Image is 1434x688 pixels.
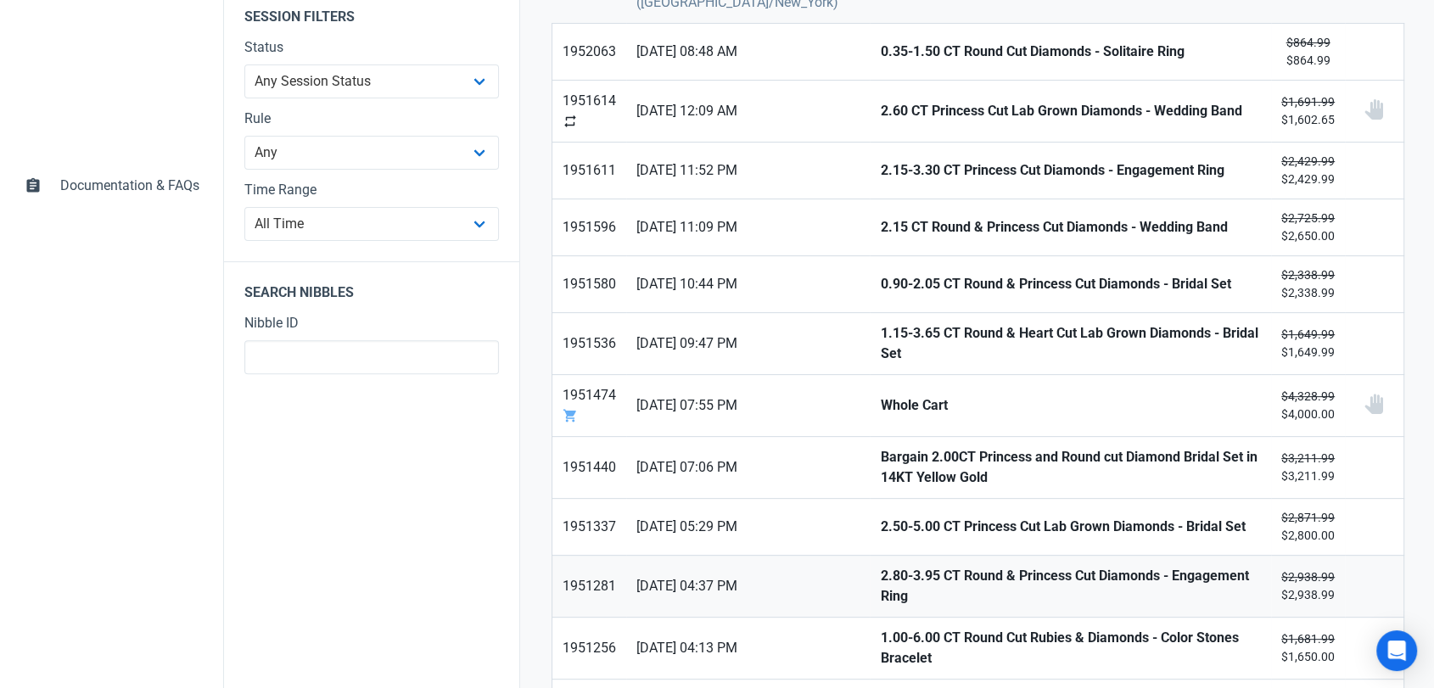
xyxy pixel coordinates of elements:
a: $1,649.99$1,649.99 [1271,313,1345,374]
a: [DATE] 09:47 PM [626,313,870,374]
strong: 2.80-3.95 CT Round & Princess Cut Diamonds - Engagement Ring [880,566,1261,607]
img: status_user_offer_unavailable.svg [1364,99,1384,120]
a: $2,871.99$2,800.00 [1271,499,1345,555]
span: [DATE] 04:37 PM [636,576,860,596]
img: status_user_offer_unavailable.svg [1364,394,1384,414]
a: [DATE] 07:55 PM [626,375,870,436]
a: 1.15-3.65 CT Round & Heart Cut Lab Grown Diamonds - Bridal Set [870,313,1271,374]
a: 2.50-5.00 CT Princess Cut Lab Grown Diamonds - Bridal Set [870,499,1271,555]
a: $2,429.99$2,429.99 [1271,143,1345,199]
a: 2.15-3.30 CT Princess Cut Diamonds - Engagement Ring [870,143,1271,199]
label: Time Range [244,180,499,200]
label: Nibble ID [244,313,499,333]
small: $1,602.65 [1281,93,1335,129]
small: $3,211.99 [1281,450,1335,485]
a: $3,211.99$3,211.99 [1271,437,1345,498]
strong: Bargain 2.00CT Princess and Round cut Diamond Bridal Set in 14KT Yellow Gold [880,447,1261,488]
a: 1.00-6.00 CT Round Cut Rubies & Diamonds - Color Stones Bracelet [870,618,1271,679]
s: $4,328.99 [1281,389,1335,403]
a: [DATE] 08:48 AM [626,24,870,80]
span: [DATE] 07:55 PM [636,395,860,416]
small: $2,938.99 [1281,568,1335,604]
strong: 2.15-3.30 CT Princess Cut Diamonds - Engagement Ring [880,160,1261,181]
span: [DATE] 04:13 PM [636,638,860,658]
s: $1,649.99 [1281,327,1335,341]
span: [DATE] 09:47 PM [636,333,860,354]
small: $2,338.99 [1281,266,1335,302]
small: $1,650.00 [1281,630,1335,666]
a: [DATE] 04:13 PM [626,618,870,679]
small: $4,000.00 [1281,388,1335,423]
a: 2.80-3.95 CT Round & Princess Cut Diamonds - Engagement Ring [870,556,1271,617]
strong: 2.15 CT Round & Princess Cut Diamonds - Wedding Band [880,217,1261,238]
strong: 1.15-3.65 CT Round & Heart Cut Lab Grown Diamonds - Bridal Set [880,323,1261,364]
a: [DATE] 11:09 PM [626,199,870,255]
strong: 2.60 CT Princess Cut Lab Grown Diamonds - Wedding Band [880,101,1261,121]
a: [DATE] 04:37 PM [626,556,870,617]
a: 1951536 [552,313,626,374]
a: 2.15 CT Round & Princess Cut Diamonds - Wedding Band [870,199,1271,255]
a: 1951474shopping_cart [552,375,626,436]
a: 1951440 [552,437,626,498]
s: $1,681.99 [1281,632,1335,646]
a: $4,328.99$4,000.00 [1271,375,1345,436]
a: 2.60 CT Princess Cut Lab Grown Diamonds - Wedding Band [870,81,1271,142]
a: 1951281 [552,556,626,617]
strong: 2.50-5.00 CT Princess Cut Lab Grown Diamonds - Bridal Set [880,517,1261,537]
span: [DATE] 11:09 PM [636,217,860,238]
span: [DATE] 05:29 PM [636,517,860,537]
a: [DATE] 12:09 AM [626,81,870,142]
label: Status [244,37,499,58]
a: 1951596 [552,199,626,255]
a: [DATE] 10:44 PM [626,256,870,312]
a: $864.99$864.99 [1271,24,1345,80]
a: $2,725.99$2,650.00 [1271,199,1345,255]
small: $2,650.00 [1281,210,1335,245]
strong: 0.35-1.50 CT Round Cut Diamonds - Solitaire Ring [880,42,1261,62]
a: 0.35-1.50 CT Round Cut Diamonds - Solitaire Ring [870,24,1271,80]
span: [DATE] 11:52 PM [636,160,860,181]
label: Rule [244,109,499,129]
span: shopping_cart [563,408,578,423]
strong: 0.90-2.05 CT Round & Princess Cut Diamonds - Bridal Set [880,274,1261,294]
a: $2,938.99$2,938.99 [1271,556,1345,617]
s: $2,429.99 [1281,154,1335,168]
a: [DATE] 07:06 PM [626,437,870,498]
span: assignment [25,176,42,193]
small: $1,649.99 [1281,326,1335,361]
div: Open Intercom Messenger [1376,630,1417,671]
a: $2,338.99$2,338.99 [1271,256,1345,312]
a: 1951337 [552,499,626,555]
a: [DATE] 05:29 PM [626,499,870,555]
a: $1,681.99$1,650.00 [1271,618,1345,679]
s: $2,338.99 [1281,268,1335,282]
span: Documentation & FAQs [60,176,199,196]
a: Bargain 2.00CT Princess and Round cut Diamond Bridal Set in 14KT Yellow Gold [870,437,1271,498]
s: $2,871.99 [1281,511,1335,524]
strong: 1.00-6.00 CT Round Cut Rubies & Diamonds - Color Stones Bracelet [880,628,1261,668]
s: $2,938.99 [1281,570,1335,584]
a: $1,691.99$1,602.65 [1271,81,1345,142]
s: $2,725.99 [1281,211,1335,225]
span: [DATE] 08:48 AM [636,42,860,62]
a: 0.90-2.05 CT Round & Princess Cut Diamonds - Bridal Set [870,256,1271,312]
a: 1952063 [552,24,626,80]
a: 1951256 [552,618,626,679]
span: repeat [563,114,578,129]
a: Whole Cart [870,375,1271,436]
small: $864.99 [1281,34,1335,70]
s: $864.99 [1286,36,1330,49]
a: [DATE] 11:52 PM [626,143,870,199]
a: 1951580 [552,256,626,312]
a: 1951611 [552,143,626,199]
legend: Search Nibbles [224,261,519,313]
span: [DATE] 10:44 PM [636,274,860,294]
s: $3,211.99 [1281,451,1335,465]
a: assignmentDocumentation & FAQs [14,165,210,206]
span: [DATE] 12:09 AM [636,101,860,121]
small: $2,800.00 [1281,509,1335,545]
span: [DATE] 07:06 PM [636,457,860,478]
small: $2,429.99 [1281,153,1335,188]
s: $1,691.99 [1281,95,1335,109]
a: 1951614repeat [552,81,626,142]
